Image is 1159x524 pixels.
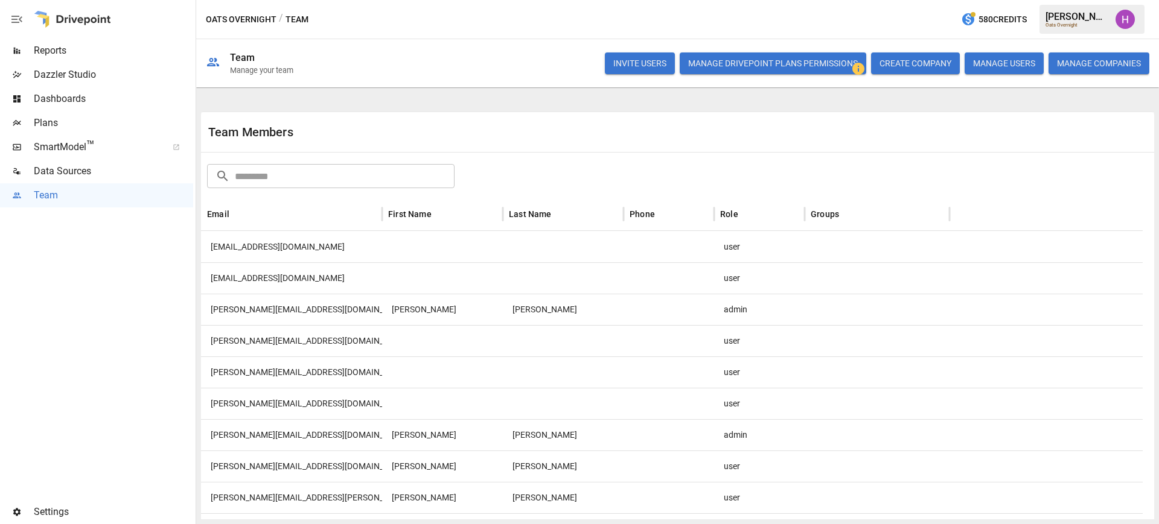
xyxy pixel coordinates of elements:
[231,206,247,223] button: Sort
[34,505,193,519] span: Settings
[680,52,866,74] button: Manage Drivepoint Plans Permissions
[382,294,503,325] div: Brian
[34,164,193,178] span: Data Sources
[1046,11,1108,22] div: [PERSON_NAME]
[656,206,673,223] button: Sort
[714,231,805,262] div: user
[714,482,805,513] div: user
[208,125,678,139] div: Team Members
[714,262,805,294] div: user
[382,482,503,513] div: Tanner
[34,43,193,58] span: Reports
[503,419,624,450] div: McKinney
[739,206,756,223] button: Sort
[206,12,276,27] button: Oats Overnight
[509,209,552,219] div: Last Name
[630,209,655,219] div: Phone
[230,66,293,75] div: Manage your team
[979,12,1027,27] span: 580 Credits
[207,209,229,219] div: Email
[714,388,805,419] div: user
[714,450,805,482] div: user
[230,52,255,63] div: Team
[503,294,624,325] div: Tate
[279,12,283,27] div: /
[714,325,805,356] div: user
[714,356,805,388] div: user
[201,356,382,388] div: vincent@oatsovernight.com
[382,419,503,450] div: Nina
[840,206,857,223] button: Sort
[201,262,382,294] div: aj@climbcfo.com
[201,388,382,419] div: diana@oatsovernight.com
[1046,22,1108,28] div: Oats Overnight
[553,206,570,223] button: Sort
[965,52,1044,74] button: MANAGE USERS
[720,209,738,219] div: Role
[871,52,960,74] button: CREATE COMPANY
[388,209,432,219] div: First Name
[34,188,193,203] span: Team
[201,482,382,513] div: tanner.meeks@go-ironclad.com
[956,8,1032,31] button: 580Credits
[34,140,159,154] span: SmartModel
[201,294,382,325] div: brian@oatsovernight.com
[605,52,675,74] button: INVITE USERS
[34,92,193,106] span: Dashboards
[201,325,382,356] div: gabriel.pilo@oatsovernight.com
[1049,52,1149,74] button: MANAGE COMPANIES
[201,231,382,262] div: nate@oatsovernight.com
[382,450,503,482] div: Thomas
[86,138,95,153] span: ™
[201,419,382,450] div: nina@oatsovernight.com
[714,419,805,450] div: admin
[201,450,382,482] div: thomas@oatsovernight.com
[433,206,450,223] button: Sort
[811,209,839,219] div: Groups
[503,450,624,482] div: Keller
[1108,2,1142,36] button: Harry Antonio
[34,116,193,130] span: Plans
[34,68,193,82] span: Dazzler Studio
[503,482,624,513] div: Meeks
[714,294,805,325] div: admin
[1116,10,1135,29] img: Harry Antonio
